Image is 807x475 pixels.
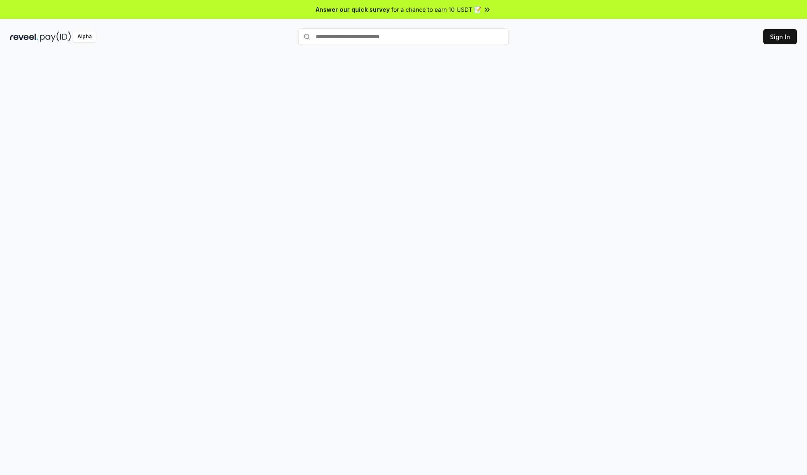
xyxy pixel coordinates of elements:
img: pay_id [40,32,71,42]
span: for a chance to earn 10 USDT 📝 [391,5,481,14]
span: Answer our quick survey [316,5,390,14]
div: Alpha [73,32,96,42]
button: Sign In [763,29,797,44]
img: reveel_dark [10,32,38,42]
